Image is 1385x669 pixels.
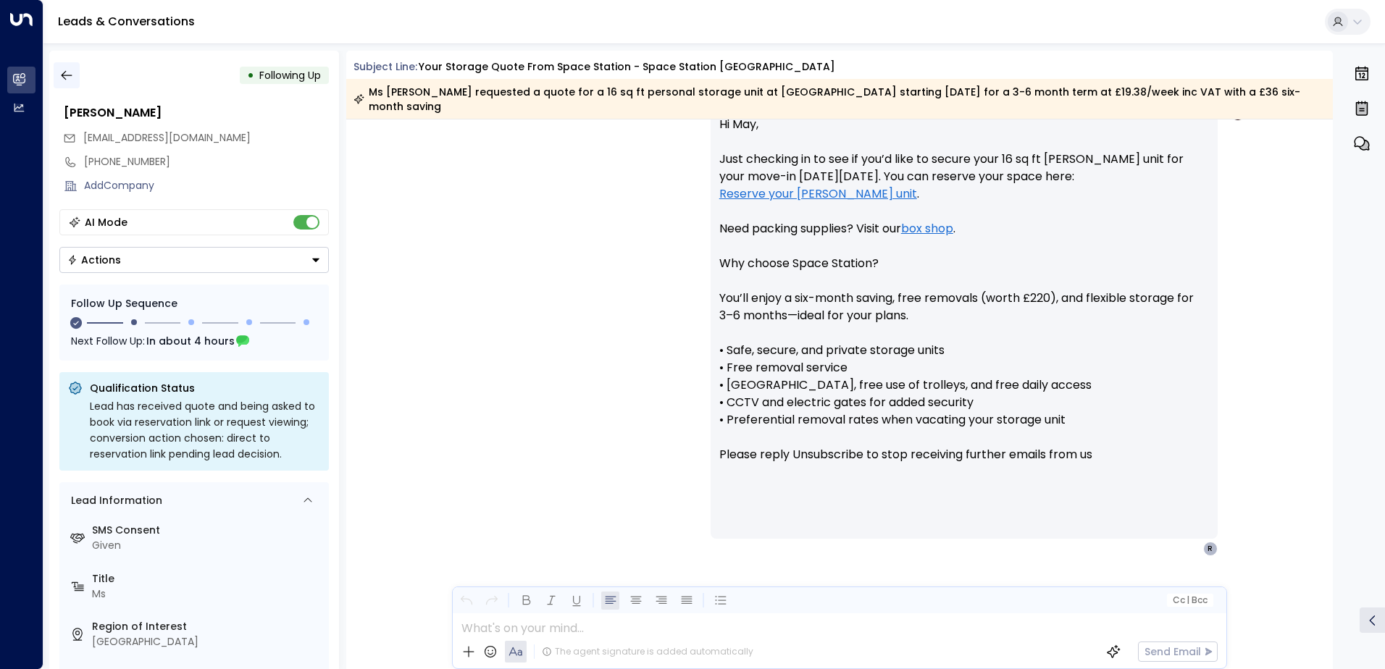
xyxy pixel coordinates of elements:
[419,59,835,75] div: Your storage quote from Space Station - Space Station [GEOGRAPHIC_DATA]
[719,116,1209,481] p: Hi May, Just checking in to see if you’d like to secure your 16 sq ft [PERSON_NAME] unit for your...
[146,333,235,349] span: In about 4 hours
[1187,595,1189,605] span: |
[90,381,320,395] p: Qualification Status
[92,586,323,602] div: Ms
[83,130,251,146] span: rama742@hotmail.com
[84,178,329,193] div: AddCompany
[90,398,320,462] div: Lead has received quote and being asked to book via reservation link or request viewing; conversi...
[901,220,953,237] a: box shop
[59,247,329,273] div: Button group with a nested menu
[1166,594,1213,607] button: Cc|Bcc
[71,333,317,349] div: Next Follow Up:
[457,592,475,610] button: Undo
[92,523,323,538] label: SMS Consent
[542,645,753,658] div: The agent signature is added automatically
[247,62,254,88] div: •
[83,130,251,145] span: [EMAIL_ADDRESS][DOMAIN_NAME]
[84,154,329,169] div: [PHONE_NUMBER]
[71,296,317,311] div: Follow Up Sequence
[85,215,127,230] div: AI Mode
[92,538,323,553] div: Given
[67,253,121,266] div: Actions
[353,59,417,74] span: Subject Line:
[259,68,321,83] span: Following Up
[92,634,323,649] div: [GEOGRAPHIC_DATA]
[353,85,1325,114] div: Ms [PERSON_NAME] requested a quote for a 16 sq ft personal storage unit at [GEOGRAPHIC_DATA] star...
[64,104,329,122] div: [PERSON_NAME]
[92,619,323,634] label: Region of Interest
[92,571,323,586] label: Title
[1172,595,1207,605] span: Cc Bcc
[719,185,917,203] a: Reserve your [PERSON_NAME] unit
[59,247,329,273] button: Actions
[482,592,501,610] button: Redo
[1203,542,1218,556] div: R
[58,13,195,30] a: Leads & Conversations
[66,493,162,508] div: Lead Information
